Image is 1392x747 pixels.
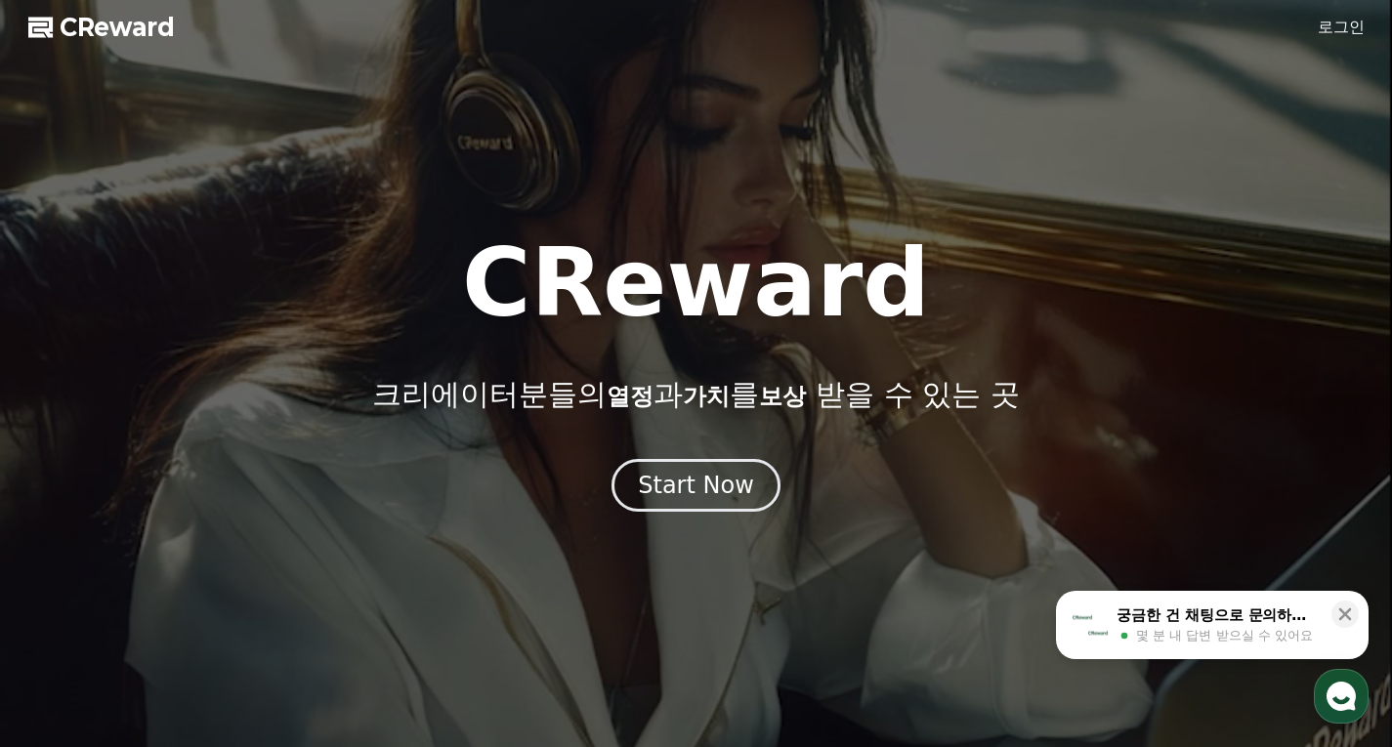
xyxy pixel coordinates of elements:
[683,383,730,410] span: 가치
[759,383,806,410] span: 보상
[372,377,1019,412] p: 크리에이터분들의 과 를 받을 수 있는 곳
[1318,16,1365,39] a: 로그인
[60,12,175,43] span: CReward
[638,470,754,501] div: Start Now
[612,459,780,512] button: Start Now
[607,383,654,410] span: 열정
[612,478,780,497] a: Start Now
[462,236,930,330] h1: CReward
[28,12,175,43] a: CReward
